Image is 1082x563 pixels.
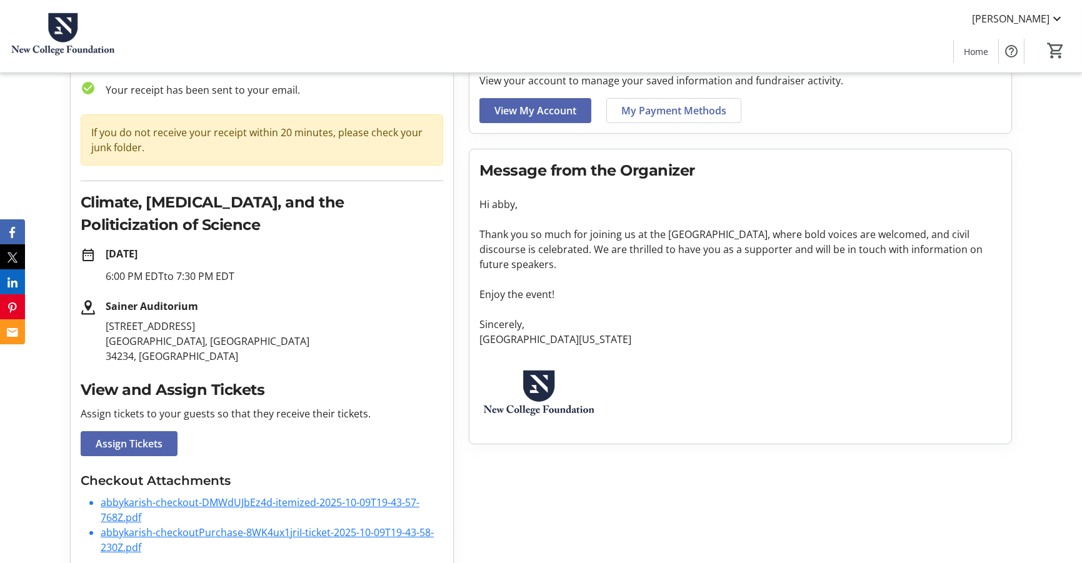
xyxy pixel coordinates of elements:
[101,496,419,524] a: abbykarish-checkout-DMWdUJbEz4d-itemized-2025-10-09T19-43-57-768Z.pdf
[479,197,1001,212] p: Hi abby,
[8,5,119,67] img: New College Foundation's Logo
[96,82,443,97] p: Your receipt has been sent to your email.
[106,269,443,284] p: 6:00 PM EDT to 7:30 PM EDT
[479,362,599,429] img: New College Foundation logo
[96,436,163,451] span: Assign Tickets
[479,287,1001,302] p: Enjoy the event!
[972,11,1049,26] span: [PERSON_NAME]
[81,431,178,456] a: Assign Tickets
[1044,39,1067,62] button: Cart
[962,9,1074,29] button: [PERSON_NAME]
[106,299,198,313] strong: Sainer Auditorium
[479,332,1001,347] p: [GEOGRAPHIC_DATA][US_STATE]
[954,40,998,63] a: Home
[479,227,1001,272] p: Thank you so much for joining us at the [GEOGRAPHIC_DATA], where bold voices are welcomed, and ci...
[81,191,443,236] h2: Climate, [MEDICAL_DATA], and the Politicization of Science
[606,98,741,123] a: My Payment Methods
[479,98,591,123] a: View My Account
[81,379,443,401] h2: View and Assign Tickets
[101,526,434,554] a: abbykarish-checkoutPurchase-8WK4ux1jriI-ticket-2025-10-09T19-43-58-230Z.pdf
[494,103,576,118] span: View My Account
[106,319,443,364] p: [STREET_ADDRESS] [GEOGRAPHIC_DATA], [GEOGRAPHIC_DATA] 34234, [GEOGRAPHIC_DATA]
[479,317,1001,332] p: Sincerely,
[964,45,988,58] span: Home
[479,73,1001,88] p: View your account to manage your saved information and fundraiser activity.
[81,406,443,421] p: Assign tickets to your guests so that they receive their tickets.
[81,471,443,490] h3: Checkout Attachments
[999,39,1024,64] button: Help
[81,81,96,96] mat-icon: check_circle
[81,114,443,166] div: If you do not receive your receipt within 20 minutes, please check your junk folder.
[621,103,726,118] span: My Payment Methods
[479,159,1001,182] h2: Message from the Organizer
[81,247,96,262] mat-icon: date_range
[106,247,138,261] strong: [DATE]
